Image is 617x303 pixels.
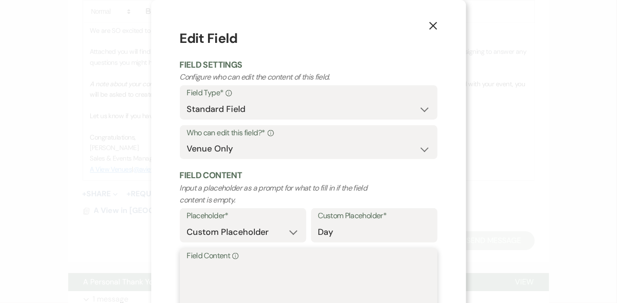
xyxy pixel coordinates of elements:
label: Field Content [187,249,430,263]
label: Placeholder* [187,209,299,223]
p: Configure who can edit the content of this field. [180,71,386,83]
label: Field Type* [187,86,430,100]
h2: Field Content [180,170,438,182]
label: Custom Placeholder* [318,209,430,223]
p: Input a placeholder as a prompt for what to fill in if the field content is empty. [180,182,386,206]
h1: Edit Field [180,29,438,49]
label: Who can edit this field?* [187,126,430,140]
h2: Field Settings [180,59,438,71]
